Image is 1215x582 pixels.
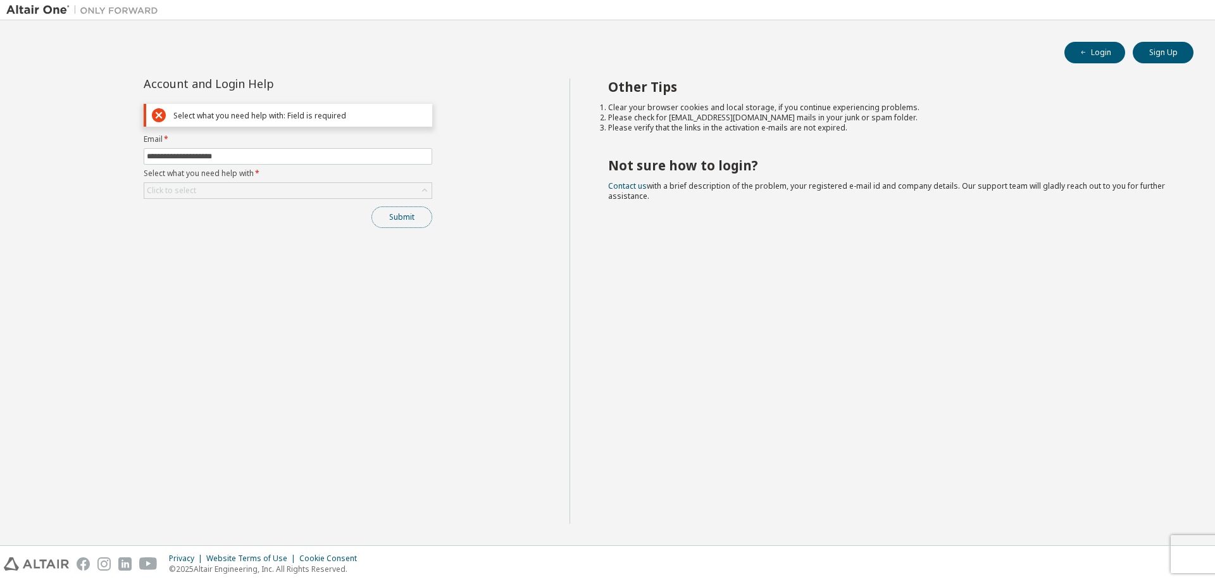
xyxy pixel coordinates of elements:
div: Website Terms of Use [206,554,299,564]
div: Cookie Consent [299,554,364,564]
div: Privacy [169,554,206,564]
span: with a brief description of the problem, your registered e-mail id and company details. Our suppo... [608,180,1165,201]
img: Altair One [6,4,165,16]
h2: Not sure how to login? [608,157,1171,174]
button: Submit [371,206,432,228]
img: facebook.svg [77,557,90,571]
li: Clear your browser cookies and local storage, if you continue experiencing problems. [608,103,1171,113]
a: Contact us [608,180,647,191]
h2: Other Tips [608,79,1171,95]
img: linkedin.svg [118,557,132,571]
button: Sign Up [1133,42,1193,63]
div: Click to select [144,183,432,198]
img: altair_logo.svg [4,557,69,571]
label: Select what you need help with [144,168,432,179]
div: Account and Login Help [144,79,375,89]
div: Select what you need help with: Field is required [173,111,427,120]
img: instagram.svg [97,557,111,571]
img: youtube.svg [139,557,158,571]
li: Please check for [EMAIL_ADDRESS][DOMAIN_NAME] mails in your junk or spam folder. [608,113,1171,123]
li: Please verify that the links in the activation e-mails are not expired. [608,123,1171,133]
button: Login [1064,42,1125,63]
div: Click to select [147,186,196,196]
p: © 2025 Altair Engineering, Inc. All Rights Reserved. [169,564,364,574]
label: Email [144,134,432,144]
